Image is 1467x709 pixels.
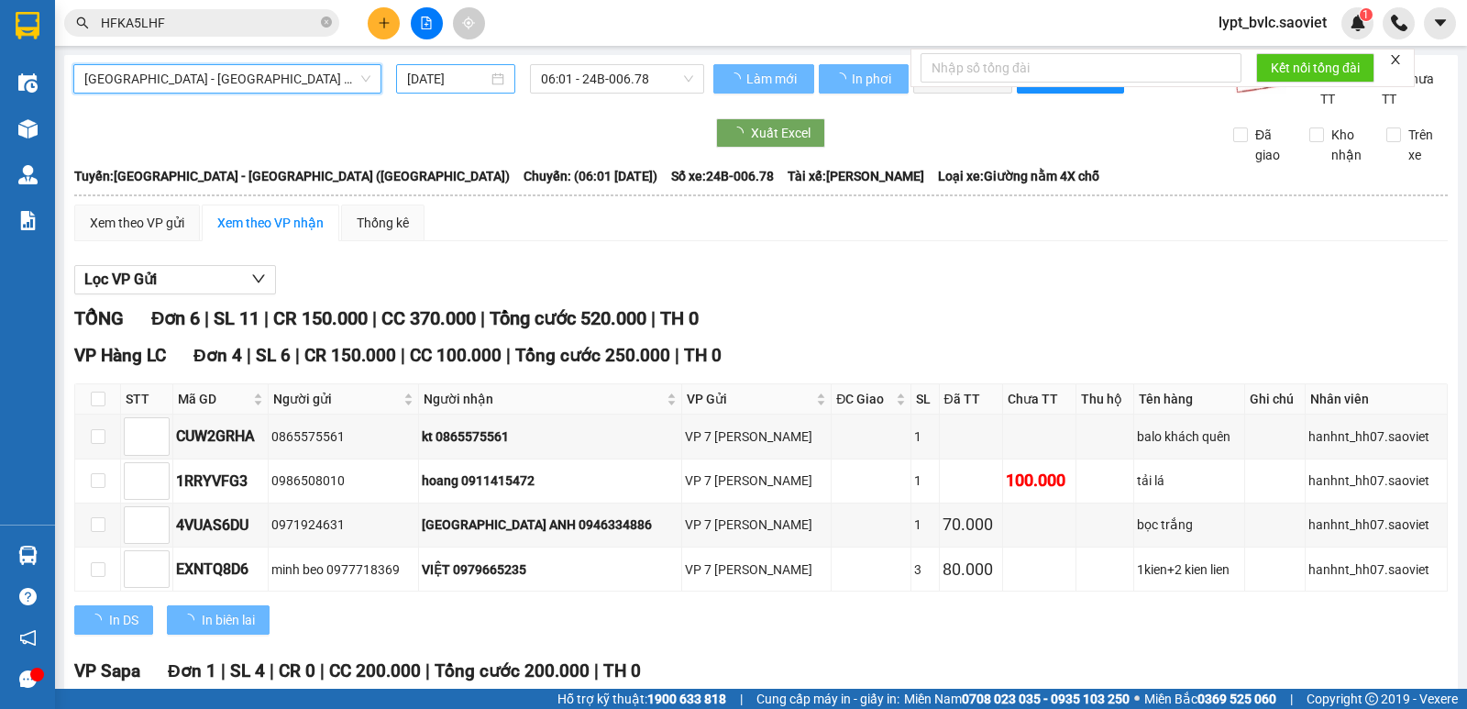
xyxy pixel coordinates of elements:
[756,689,899,709] span: Cung cấp máy in - giấy in:
[178,389,249,409] span: Mã GD
[173,460,269,504] td: 1RRYVFG3
[1076,384,1133,415] th: Thu hộ
[264,307,269,329] span: |
[424,389,664,409] span: Người nhận
[1350,15,1366,31] img: icon-new-feature
[204,307,209,329] span: |
[279,660,315,681] span: CR 0
[740,689,743,709] span: |
[173,504,269,548] td: 4VUAS6DU
[1432,15,1449,31] span: caret-down
[74,345,166,366] span: VP Hàng LC
[453,7,485,39] button: aim
[1248,125,1296,165] span: Đã giao
[321,17,332,28] span: close-circle
[121,384,173,415] th: STT
[320,660,325,681] span: |
[256,345,291,366] span: SL 6
[914,515,935,535] div: 1
[90,213,184,233] div: Xem theo VP gửi
[1308,515,1444,535] div: hanhnt_hh07.saoviet
[1197,692,1276,706] strong: 0369 525 060
[1362,8,1369,21] span: 1
[230,660,265,681] span: SL 4
[381,307,476,329] span: CC 370.000
[422,559,679,580] div: VIỆT 0979665235
[76,17,89,29] span: search
[247,345,251,366] span: |
[682,460,832,504] td: VP 7 Phạm Văn Đồng
[304,345,396,366] span: CR 150.000
[685,515,828,535] div: VP 7 [PERSON_NAME]
[914,471,935,491] div: 1
[671,166,774,186] span: Số xe: 24B-006.78
[321,15,332,32] span: close-circle
[1308,427,1444,447] div: hanhnt_hh07.saoviet
[1256,53,1374,83] button: Kết nối tổng đài
[182,614,202,626] span: loading
[1401,125,1449,165] span: Trên xe
[19,588,37,605] span: question-circle
[921,53,1241,83] input: Nhập số tổng đài
[524,166,657,186] span: Chuyến: (06:01 [DATE])
[19,629,37,647] span: notification
[193,345,242,366] span: Đơn 4
[943,512,999,537] div: 70.000
[541,65,692,93] span: 06:01 - 24B-006.78
[329,660,421,681] span: CC 200.000
[713,64,814,94] button: Làm mới
[1134,695,1140,703] span: ⚪️
[435,660,590,681] span: Tổng cước 200.000
[914,559,935,580] div: 3
[221,660,226,681] span: |
[176,425,265,448] div: CUW2GRHA
[687,389,812,409] span: VP Gửi
[176,514,265,537] div: 4VUAS6DU
[1245,384,1306,415] th: Ghi chú
[788,166,924,186] span: Tài xế: [PERSON_NAME]
[651,307,656,329] span: |
[1308,471,1444,491] div: hanhnt_hh07.saoviet
[251,271,266,286] span: down
[506,345,511,366] span: |
[19,670,37,688] span: message
[18,211,38,230] img: solution-icon
[425,660,430,681] span: |
[89,614,109,626] span: loading
[682,548,832,592] td: VP 7 Phạm Văn Đồng
[1134,384,1246,415] th: Tên hàng
[684,345,722,366] span: TH 0
[84,268,157,291] span: Lọc VP Gửi
[685,559,828,580] div: VP 7 [PERSON_NAME]
[1137,427,1242,447] div: balo khách quên
[938,166,1099,186] span: Loại xe: Giường nằm 4X chỗ
[852,69,894,89] span: In phơi
[401,345,405,366] span: |
[1137,559,1242,580] div: 1kien+2 kien lien
[378,17,391,29] span: plus
[74,307,124,329] span: TỔNG
[84,65,370,93] span: Hà Nội - Lào Cai - Sapa (Giường)
[217,213,324,233] div: Xem theo VP nhận
[751,123,811,143] span: Xuất Excel
[1360,8,1373,21] sup: 1
[480,307,485,329] span: |
[422,471,679,491] div: hoang 0911415472
[746,69,800,89] span: Làm mới
[18,119,38,138] img: warehouse-icon
[410,345,502,366] span: CC 100.000
[647,692,726,706] strong: 1900 633 818
[357,213,409,233] div: Thống kê
[18,165,38,184] img: warehouse-icon
[74,265,276,294] button: Lọc VP Gửi
[660,307,699,329] span: TH 0
[101,13,317,33] input: Tìm tên, số ĐT hoặc mã đơn
[685,427,828,447] div: VP 7 [PERSON_NAME]
[271,471,415,491] div: 0986508010
[943,557,999,582] div: 80.000
[151,307,200,329] span: Đơn 6
[515,345,670,366] span: Tổng cước 250.000
[462,17,475,29] span: aim
[914,427,935,447] div: 1
[214,307,259,329] span: SL 11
